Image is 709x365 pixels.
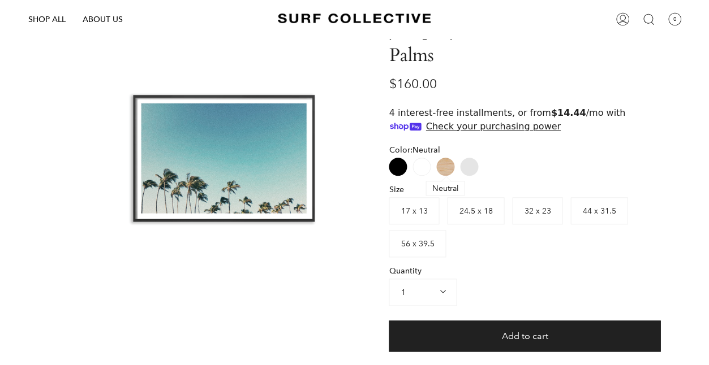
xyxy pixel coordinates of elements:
span: $160.00 [389,76,436,92]
span: 0 [668,12,681,26]
span: Add to cart [501,329,548,343]
img: Surf Collective [278,8,431,29]
span: Neutral [412,145,440,155]
span: 24.5 x 18 [459,206,492,216]
span: ABOUT US [83,14,123,24]
span: 56 x 39.5 [401,238,434,249]
span: 17 x 13 [401,206,427,216]
span: SHOP ALL [28,14,66,24]
button: Add to cart [389,320,660,351]
button: 1 [389,279,457,306]
h1: Palms [389,45,621,67]
span: 32 x 23 [524,206,551,216]
span: Quantity [389,266,660,276]
span: Color: [389,145,443,155]
span: 44 x 31.5 [582,206,616,216]
span: Size [389,184,407,194]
